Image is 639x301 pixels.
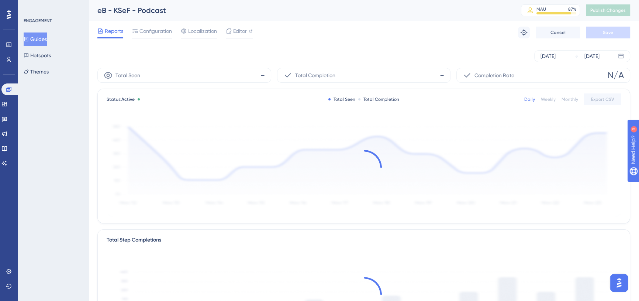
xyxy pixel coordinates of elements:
[188,27,217,35] span: Localization
[105,27,123,35] span: Reports
[540,52,556,61] div: [DATE]
[474,71,514,80] span: Completion Rate
[440,69,444,81] span: -
[24,33,47,46] button: Guides
[536,6,546,12] div: MAU
[568,6,576,12] div: 87 %
[586,27,630,38] button: Save
[608,69,624,81] span: N/A
[328,96,355,102] div: Total Seen
[591,96,614,102] span: Export CSV
[24,65,49,78] button: Themes
[24,18,52,24] div: ENGAGEMENT
[97,5,502,16] div: eB - KSeF - Podcast
[24,49,51,62] button: Hotspots
[107,96,135,102] span: Status:
[358,96,399,102] div: Total Completion
[590,7,626,13] span: Publish Changes
[115,71,140,80] span: Total Seen
[51,4,53,10] div: 3
[17,2,46,11] span: Need Help?
[562,96,578,102] div: Monthly
[584,52,600,61] div: [DATE]
[603,30,613,35] span: Save
[139,27,172,35] span: Configuration
[121,97,135,102] span: Active
[107,236,161,244] div: Total Step Completions
[584,93,621,105] button: Export CSV
[541,96,556,102] div: Weekly
[536,27,580,38] button: Cancel
[608,272,630,294] iframe: UserGuiding AI Assistant Launcher
[233,27,247,35] span: Editor
[586,4,630,16] button: Publish Changes
[295,71,335,80] span: Total Completion
[524,96,535,102] div: Daily
[260,69,265,81] span: -
[550,30,566,35] span: Cancel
